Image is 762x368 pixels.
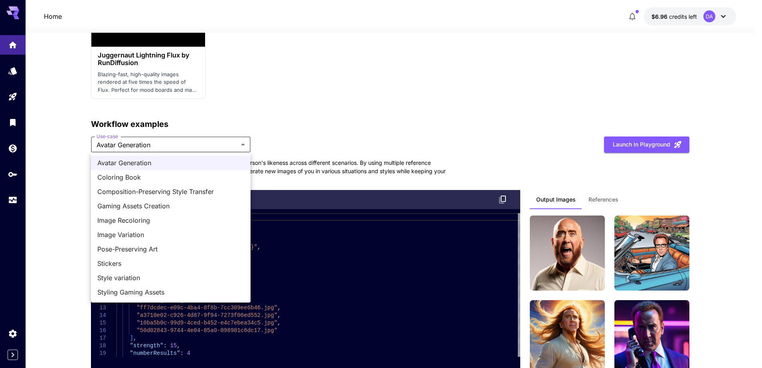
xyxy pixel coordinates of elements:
span: Composition-Preserving Style Transfer [97,187,244,196]
span: Pose-Preserving Art [97,244,244,254]
span: Image Recoloring [97,216,244,225]
span: Avatar Generation [97,158,244,168]
span: Stickers [97,259,244,268]
span: Style variation [97,273,244,283]
span: Image Variation [97,230,244,239]
span: Styling Gaming Assets [97,287,244,297]
span: Gaming Assets Creation [97,201,244,211]
span: Coloring Book [97,172,244,182]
